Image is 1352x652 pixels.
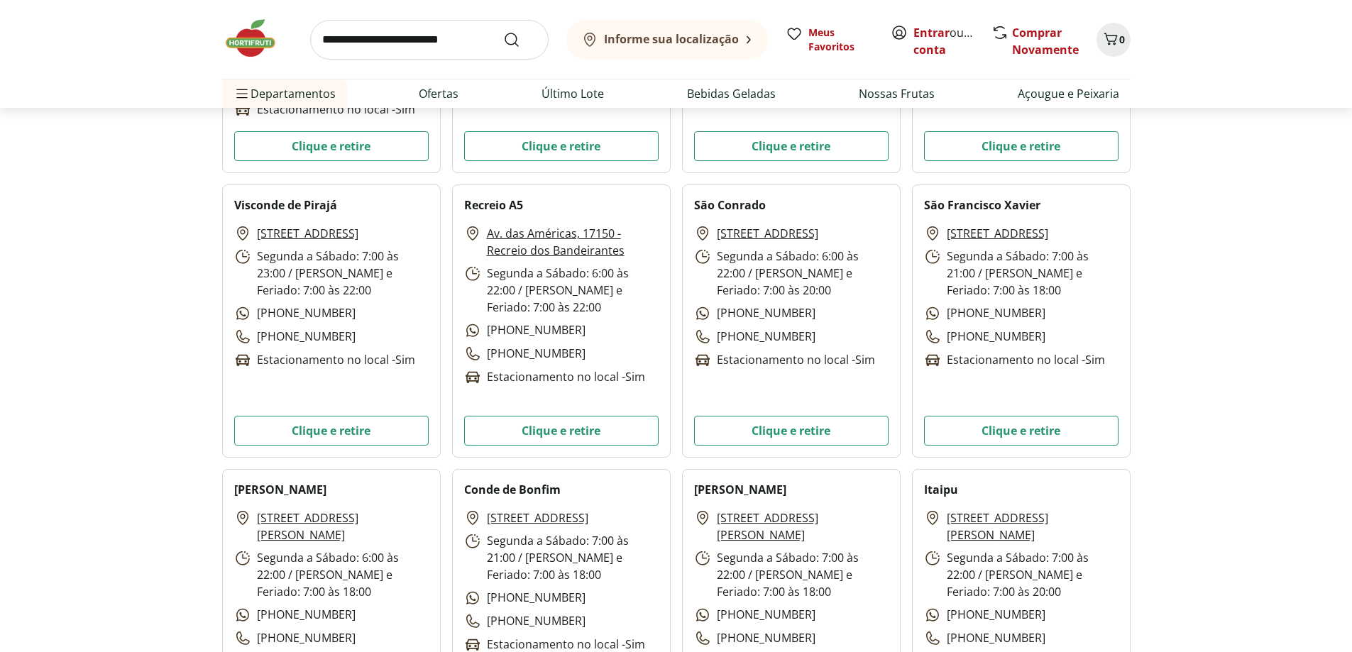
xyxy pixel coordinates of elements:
button: Menu [233,77,251,111]
p: Segunda a Sábado: 7:00 às 21:00 / [PERSON_NAME] e Feriado: 7:00 às 18:00 [464,532,659,583]
button: Clique e retire [924,416,1119,446]
h2: São Francisco Xavier [924,197,1040,214]
span: 0 [1119,33,1125,46]
p: Estacionamento no local - Sim [234,351,415,369]
p: [PHONE_NUMBER] [694,606,815,624]
p: [PHONE_NUMBER] [234,328,356,346]
p: Estacionamento no local - Sim [924,351,1105,369]
a: [STREET_ADDRESS] [717,225,818,242]
span: ou [913,24,977,58]
p: [PHONE_NUMBER] [464,589,586,607]
p: Estacionamento no local - Sim [694,351,875,369]
button: Clique e retire [464,131,659,161]
p: [PHONE_NUMBER] [234,629,356,647]
a: Meus Favoritos [786,26,874,54]
p: Segunda a Sábado: 6:00 às 22:00 / [PERSON_NAME] e Feriado: 7:00 às 22:00 [464,265,659,316]
button: Carrinho [1097,23,1131,57]
b: Informe sua localização [604,31,739,47]
p: [PHONE_NUMBER] [694,304,815,322]
p: Segunda a Sábado: 7:00 às 21:00 / [PERSON_NAME] e Feriado: 7:00 às 18:00 [924,248,1119,299]
a: Entrar [913,25,950,40]
a: Nossas Frutas [859,85,935,102]
h2: Recreio A5 [464,197,523,214]
input: search [310,20,549,60]
p: [PHONE_NUMBER] [464,345,586,363]
p: Segunda a Sábado: 6:00 às 22:00 / [PERSON_NAME] e Feriado: 7:00 às 20:00 [694,248,889,299]
a: [STREET_ADDRESS][PERSON_NAME] [257,509,429,543]
h2: Conde de Bonfim [464,481,561,498]
span: Departamentos [233,77,336,111]
a: [STREET_ADDRESS] [257,225,358,242]
button: Clique e retire [464,416,659,446]
button: Clique e retire [234,131,429,161]
p: Segunda a Sábado: 7:00 às 23:00 / [PERSON_NAME] e Feriado: 7:00 às 22:00 [234,248,429,299]
a: Ofertas [419,85,458,102]
button: Clique e retire [694,131,889,161]
a: Comprar Novamente [1012,25,1079,57]
a: Criar conta [913,25,991,57]
p: Segunda a Sábado: 7:00 às 22:00 / [PERSON_NAME] e Feriado: 7:00 às 18:00 [694,549,889,600]
p: [PHONE_NUMBER] [924,304,1045,322]
p: [PHONE_NUMBER] [924,629,1045,647]
h2: [PERSON_NAME] [234,481,326,498]
p: [PHONE_NUMBER] [924,606,1045,624]
button: Clique e retire [234,416,429,446]
a: Açougue e Peixaria [1018,85,1119,102]
p: [PHONE_NUMBER] [234,304,356,322]
h2: São Conrado [694,197,766,214]
p: Segunda a Sábado: 7:00 às 22:00 / [PERSON_NAME] e Feriado: 7:00 às 20:00 [924,549,1119,600]
p: Segunda a Sábado: 6:00 às 22:00 / [PERSON_NAME] e Feriado: 7:00 às 18:00 [234,549,429,600]
span: Meus Favoritos [808,26,874,54]
button: Submit Search [503,31,537,48]
a: Bebidas Geladas [687,85,776,102]
p: [PHONE_NUMBER] [694,328,815,346]
a: [STREET_ADDRESS][PERSON_NAME] [717,509,889,543]
a: [STREET_ADDRESS] [947,225,1048,242]
a: [STREET_ADDRESS][PERSON_NAME] [947,509,1119,543]
h2: [PERSON_NAME] [694,481,786,498]
p: Estacionamento no local - Sim [464,368,645,386]
button: Clique e retire [694,416,889,446]
p: [PHONE_NUMBER] [464,321,586,339]
button: Clique e retire [924,131,1119,161]
a: Av. das Américas, 17150 - Recreio dos Bandeirantes [487,225,659,259]
p: [PHONE_NUMBER] [694,629,815,647]
img: Hortifruti [222,17,293,60]
h2: Itaipu [924,481,958,498]
p: [PHONE_NUMBER] [924,328,1045,346]
a: [STREET_ADDRESS] [487,509,588,526]
p: [PHONE_NUMBER] [464,612,586,630]
a: Último Lote [542,85,604,102]
h2: Visconde de Pirajá [234,197,337,214]
p: [PHONE_NUMBER] [234,606,356,624]
button: Informe sua localização [566,20,769,60]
